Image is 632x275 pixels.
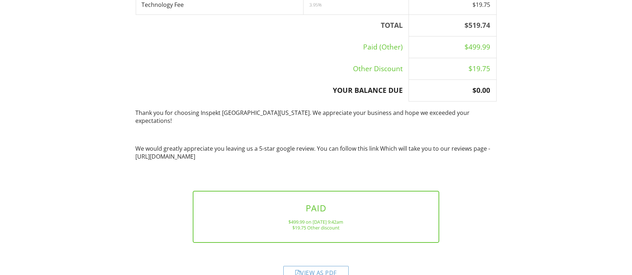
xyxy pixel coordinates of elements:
[309,2,403,8] div: 3.95%
[136,36,409,58] td: Paid (Other)
[136,58,409,80] td: Other Discount
[136,109,497,125] p: Thank you for choosing Inspekt [GEOGRAPHIC_DATA][US_STATE]. We appreciate your business and hope ...
[409,58,496,80] td: $19.75
[136,15,409,36] th: TOTAL
[136,80,409,101] th: YOUR BALANCE DUE
[136,145,497,161] p: We would greatly appreciate you leaving us a 5-star google review. You can follow this link Which...
[205,219,427,225] div: $499.99 on [DATE] 9:42am
[409,15,496,36] th: $519.74
[205,225,427,231] div: $19.75 Other discount
[409,80,496,101] th: $0.00
[205,203,427,213] h3: PAID
[409,36,496,58] td: $499.99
